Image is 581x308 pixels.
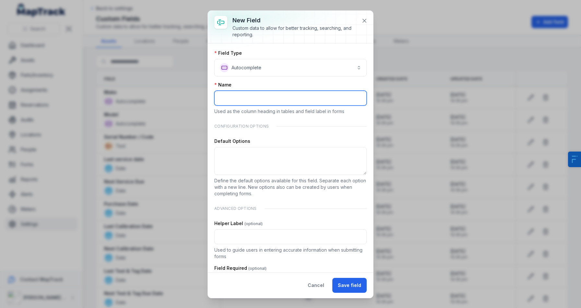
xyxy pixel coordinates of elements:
p: Used as the column heading in tables and field label in forms [214,108,367,115]
button: Autocomplete [214,59,367,76]
label: Field Type [214,50,242,56]
input: :r1a:-form-item-label [214,91,367,106]
div: Custom data to allow for better tracking, searching, and reporting. [232,25,356,38]
button: Cancel [302,278,330,293]
input: :r1c:-form-item-label [214,229,367,244]
h3: New field [232,16,356,25]
p: Used to guide users in entering accurate information when submitting forms [214,247,367,260]
p: Define the default options available for this field. Separate each option with a new line. New op... [214,177,367,197]
label: Helper Label [214,220,263,227]
label: Default Options [214,138,250,144]
div: Configuration Options [214,120,367,133]
textarea: :r1b:-form-item-label [214,147,367,175]
label: Field Required [214,265,267,271]
label: Name [214,82,231,88]
div: Advanced Options [214,202,367,215]
button: Save field [332,278,367,293]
